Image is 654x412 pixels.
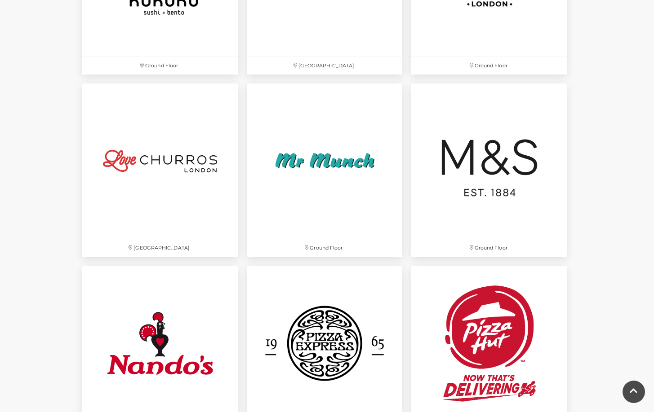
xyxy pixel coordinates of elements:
p: [GEOGRAPHIC_DATA] [247,57,402,75]
p: Ground Floor [247,239,402,257]
p: [GEOGRAPHIC_DATA] [82,239,238,257]
p: Ground Floor [411,239,567,257]
a: Ground Floor [242,79,407,261]
p: Ground Floor [82,57,238,75]
p: Ground Floor [411,57,567,75]
a: Ground Floor [407,79,571,261]
a: [GEOGRAPHIC_DATA] [78,79,242,261]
